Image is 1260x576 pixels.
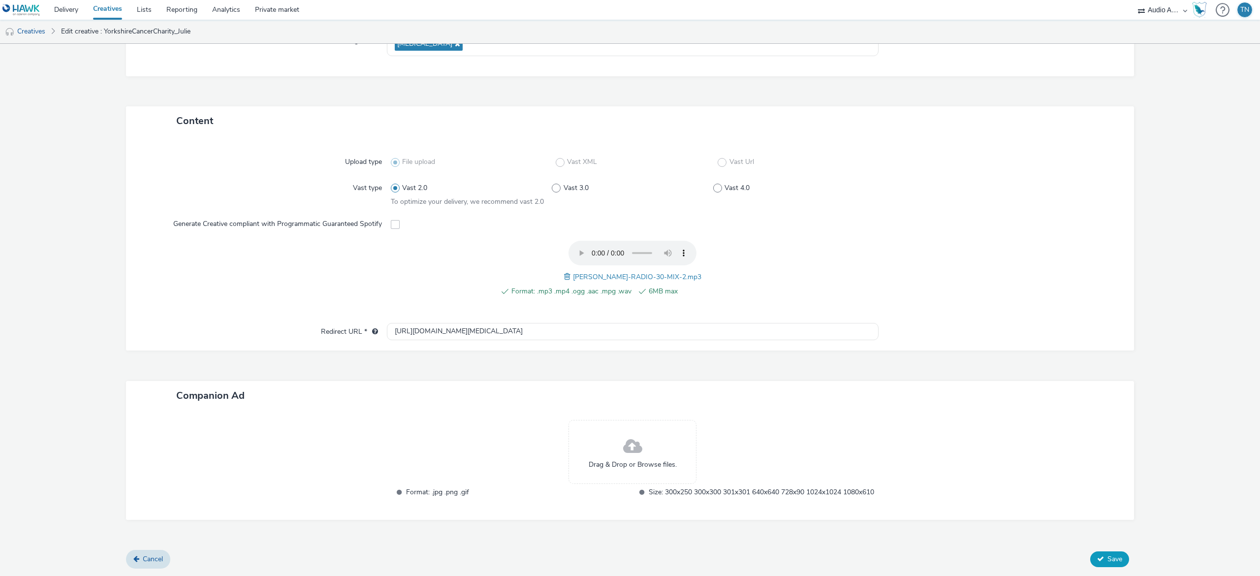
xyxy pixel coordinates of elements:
span: Vast 4.0 [724,183,750,193]
a: Hawk Academy [1192,2,1211,18]
img: undefined Logo [2,4,40,16]
span: Companion Ad [176,389,245,402]
span: To optimize your delivery, we recommend vast 2.0 [391,197,544,206]
span: File upload [402,157,435,167]
button: Save [1090,551,1129,567]
span: [MEDICAL_DATA] [397,40,452,48]
input: url... [387,323,879,340]
label: Redirect URL * [317,323,382,337]
span: Cancel [143,554,163,564]
a: Cancel [126,550,170,569]
span: Vast 3.0 [564,183,589,193]
label: Vast type [349,179,386,193]
label: Upload type [341,153,386,167]
span: Size: 300x250 300x300 301x301 640x640 728x90 1024x1024 1080x610 [649,486,874,498]
span: Drag & Drop or Browse files. [589,460,677,470]
img: audio [5,27,15,37]
div: TN [1240,2,1249,17]
span: Vast Url [729,157,754,167]
span: Save [1107,554,1122,564]
div: URL will be used as a validation URL with some SSPs and it will be the redirection URL of your cr... [367,327,378,337]
img: Hawk Academy [1192,2,1207,18]
a: Edit creative : YorkshireCancerCharity_Julie [56,20,195,43]
span: Format: .mp3 .mp4 .ogg .aac .mpg .wav [511,286,631,297]
span: Vast 2.0 [402,183,427,193]
span: 6MB max [649,286,769,297]
span: [PERSON_NAME]-RADIO-30-MIX-2.mp3 [573,272,701,282]
span: Vast XML [567,157,597,167]
label: Generate Creative compliant with Programmatic Guaranteed Spotify [169,215,386,229]
span: Format: .jpg .png .gif [406,486,631,498]
span: Content [176,114,213,128]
